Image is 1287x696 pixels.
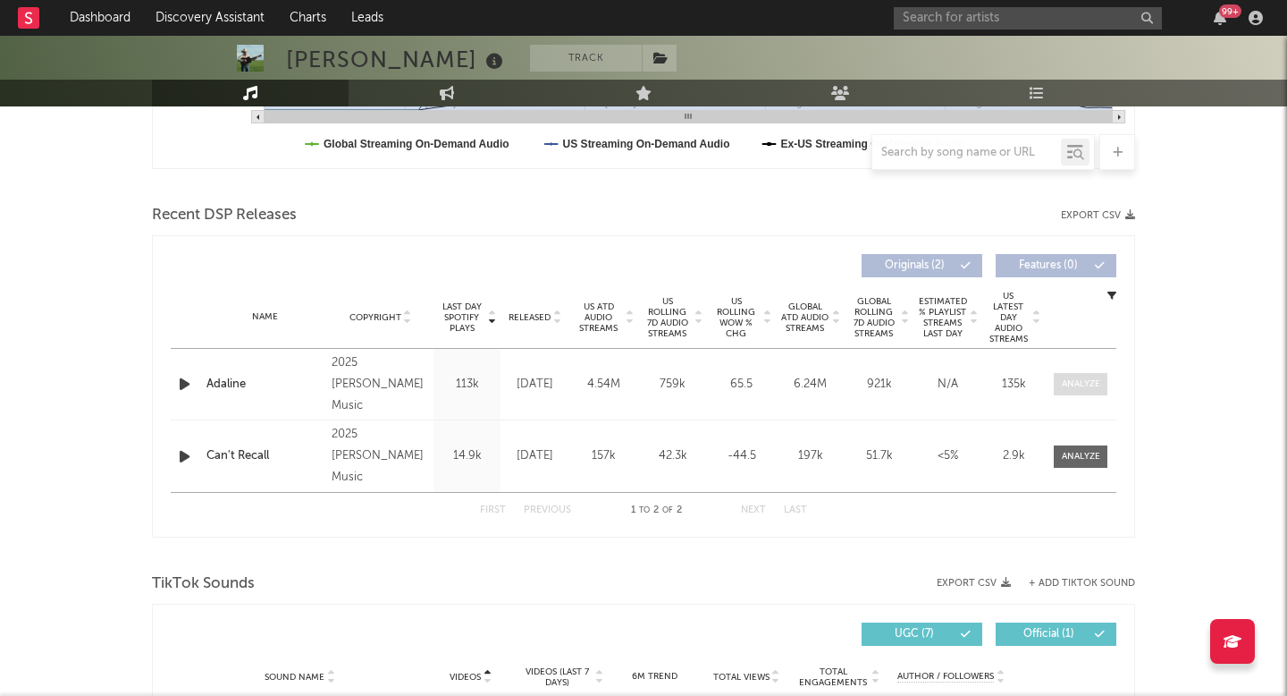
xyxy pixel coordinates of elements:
[574,301,623,334] span: US ATD Audio Streams
[521,666,593,688] span: Videos (last 7 days)
[524,505,571,515] button: Previous
[662,506,673,514] span: of
[480,505,506,515] button: First
[206,376,323,394] a: Adaline
[152,573,255,595] span: TikTok Sounds
[894,7,1162,30] input: Search for artists
[265,672,324,683] span: Sound Name
[849,376,909,394] div: 921k
[643,376,702,394] div: 759k
[643,447,702,465] div: 42.3k
[918,376,978,394] div: N/A
[784,505,807,515] button: Last
[1214,11,1226,25] button: 99+
[505,447,565,465] div: [DATE]
[797,666,870,688] span: Total Engagements
[349,312,401,323] span: Copyright
[862,254,982,277] button: Originals(2)
[332,352,429,417] div: 2025 [PERSON_NAME] Music
[987,447,1040,465] div: 2.9k
[206,310,323,324] div: Name
[438,447,496,465] div: 14.9k
[1061,210,1135,221] button: Export CSV
[897,671,994,683] span: Author / Followers
[918,296,967,339] span: Estimated % Playlist Streams Last Day
[862,623,982,646] button: UGC(7)
[1011,579,1135,589] button: + Add TikTok Sound
[505,376,565,394] div: [DATE]
[780,301,829,334] span: Global ATD Audio Streams
[849,447,909,465] div: 51.7k
[1219,4,1241,18] div: 99 +
[1007,629,1089,640] span: Official ( 1 )
[873,260,955,271] span: Originals ( 2 )
[332,424,429,488] div: 2025 [PERSON_NAME] Music
[780,376,840,394] div: 6.24M
[1029,579,1135,589] button: + Add TikTok Sound
[872,146,1061,160] input: Search by song name or URL
[1007,260,1089,271] span: Features ( 0 )
[780,447,840,465] div: 197k
[711,296,761,339] span: US Rolling WoW % Chg
[849,296,898,339] span: Global Rolling 7D Audio Streams
[987,376,1040,394] div: 135k
[987,291,1030,344] span: US Latest Day Audio Streams
[450,672,481,683] span: Videos
[711,376,771,394] div: 65.5
[873,629,955,640] span: UGC ( 7 )
[639,506,650,514] span: to
[438,376,496,394] div: 113k
[918,447,978,465] div: <5%
[574,376,634,394] div: 4.54M
[937,578,1011,589] button: Export CSV
[509,312,551,323] span: Released
[996,623,1116,646] button: Official(1)
[996,254,1116,277] button: Features(0)
[643,296,692,339] span: US Rolling 7D Audio Streams
[741,505,766,515] button: Next
[713,672,770,683] span: Total Views
[613,670,696,683] div: 6M Trend
[152,205,297,226] span: Recent DSP Releases
[286,45,508,74] div: [PERSON_NAME]
[574,447,634,465] div: 157k
[607,500,705,522] div: 1 2 2
[206,447,323,465] a: Can't Recall
[530,45,642,72] button: Track
[711,447,771,465] div: -44.5
[438,301,485,334] span: Last Day Spotify Plays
